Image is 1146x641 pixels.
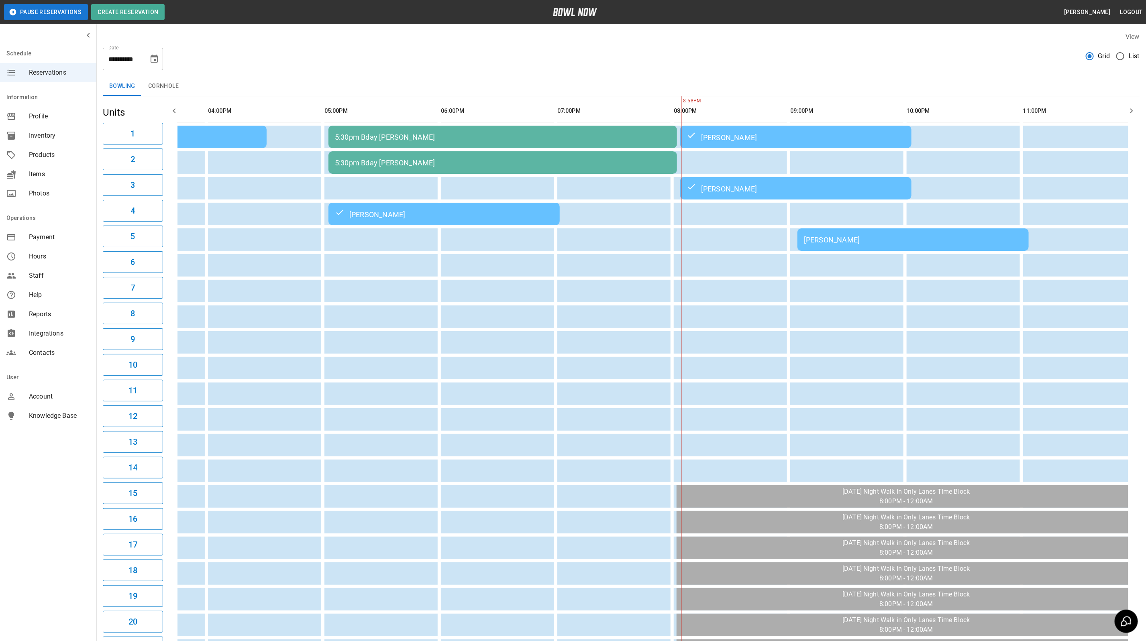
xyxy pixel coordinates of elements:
label: View [1126,33,1140,41]
button: 12 [103,405,163,427]
button: Cornhole [142,77,185,96]
button: Bowling [103,77,142,96]
button: 7 [103,277,163,299]
span: Account [29,392,90,401]
button: 11 [103,380,163,401]
button: Choose date, selected date is Aug 30, 2025 [146,51,162,67]
div: [PERSON_NAME] [335,209,553,219]
h6: 16 [128,513,137,525]
h6: 13 [128,435,137,448]
h6: 8 [131,307,135,320]
button: Logout [1117,5,1146,20]
span: Products [29,150,90,160]
button: 4 [103,200,163,222]
button: 5 [103,226,163,247]
h6: 2 [131,153,135,166]
div: 5:30pm Bday [PERSON_NAME] [335,159,671,167]
button: 16 [103,508,163,530]
span: List [1129,51,1140,61]
button: 8 [103,303,163,324]
h6: 11 [128,384,137,397]
span: Items [29,169,90,179]
button: 9 [103,328,163,350]
img: logo [553,8,597,16]
span: Integrations [29,329,90,338]
h6: 10 [128,358,137,371]
span: Profile [29,112,90,121]
button: 2 [103,149,163,170]
div: [PERSON_NAME] [804,236,1022,244]
h6: 19 [128,590,137,602]
button: 20 [103,611,163,633]
span: Contacts [29,348,90,358]
h6: 1 [131,127,135,140]
span: Payment [29,232,90,242]
h6: 5 [131,230,135,243]
button: Create Reservation [91,4,165,20]
button: 10 [103,354,163,376]
h6: 20 [128,615,137,628]
button: 6 [103,251,163,273]
button: 19 [103,585,163,607]
h6: 7 [131,281,135,294]
button: Pause Reservations [4,4,88,20]
h6: 18 [128,564,137,577]
h5: Units [103,106,163,119]
h6: 17 [128,538,137,551]
span: Knowledge Base [29,411,90,421]
button: [PERSON_NAME] [1061,5,1113,20]
h6: 9 [131,333,135,346]
h6: 12 [128,410,137,423]
span: 8:58PM [681,97,683,105]
h6: 3 [131,179,135,191]
span: Reports [29,309,90,319]
span: Staff [29,271,90,281]
span: Grid [1098,51,1110,61]
div: [PERSON_NAME] [687,132,905,142]
span: Reservations [29,68,90,77]
button: 18 [103,560,163,581]
h6: 4 [131,204,135,217]
span: Photos [29,189,90,198]
div: [PERSON_NAME] [687,183,905,193]
div: inventory tabs [103,77,1140,96]
button: 13 [103,431,163,453]
button: 15 [103,482,163,504]
div: 5:30pm Bday [PERSON_NAME] [335,133,671,141]
button: 17 [103,534,163,556]
h6: 14 [128,461,137,474]
th: 05:00PM [324,100,438,122]
button: 1 [103,123,163,144]
span: Help [29,290,90,300]
span: Hours [29,252,90,261]
span: Inventory [29,131,90,140]
th: 06:00PM [441,100,554,122]
h6: 15 [128,487,137,500]
h6: 6 [131,256,135,269]
button: 3 [103,174,163,196]
button: 14 [103,457,163,478]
